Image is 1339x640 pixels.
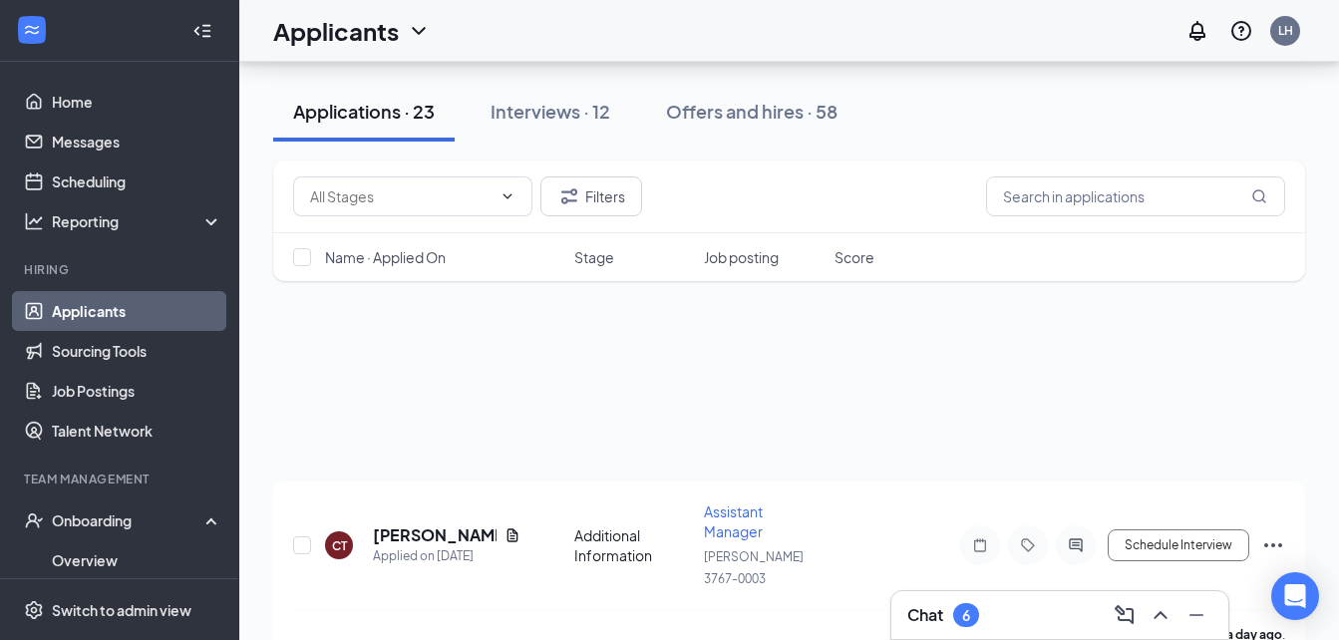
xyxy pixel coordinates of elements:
svg: ActiveChat [1064,537,1088,553]
button: Schedule Interview [1108,529,1249,561]
span: Assistant Manager [704,502,763,540]
input: All Stages [310,185,492,207]
a: Messages [52,122,222,161]
svg: Filter [557,184,581,208]
div: Additional Information [574,525,693,565]
a: Job Postings [52,371,222,411]
svg: Ellipses [1261,533,1285,557]
svg: Collapse [192,21,212,41]
div: CT [332,537,347,554]
svg: Tag [1016,537,1040,553]
span: [PERSON_NAME] 3767-0003 [704,549,804,586]
div: Onboarding [52,510,205,530]
button: Filter Filters [540,176,642,216]
a: Scheduling [52,161,222,201]
button: ChevronUp [1145,599,1176,631]
svg: ChevronUp [1149,603,1172,627]
button: ComposeMessage [1109,599,1141,631]
h3: Chat [907,604,943,626]
div: LH [1278,22,1293,39]
svg: ChevronDown [407,19,431,43]
span: Name · Applied On [325,247,446,267]
svg: Minimize [1184,603,1208,627]
input: Search in applications [986,176,1285,216]
svg: ChevronDown [500,188,515,204]
div: 6 [962,607,970,624]
h1: Applicants [273,14,399,48]
div: Applications · 23 [293,99,435,124]
div: Offers and hires · 58 [666,99,837,124]
svg: ComposeMessage [1113,603,1137,627]
div: Interviews · 12 [491,99,610,124]
a: Talent Network [52,411,222,451]
button: Minimize [1180,599,1212,631]
svg: WorkstreamLogo [22,20,42,40]
a: Sourcing Tools [52,331,222,371]
svg: Notifications [1185,19,1209,43]
svg: Settings [24,600,44,620]
div: Open Intercom Messenger [1271,572,1319,620]
div: Reporting [52,211,223,231]
span: Job posting [704,247,779,267]
svg: Document [504,527,520,543]
svg: QuestionInfo [1229,19,1253,43]
svg: Analysis [24,211,44,231]
div: Hiring [24,261,218,278]
span: Score [835,247,874,267]
svg: MagnifyingGlass [1251,188,1267,204]
h5: [PERSON_NAME] [373,524,497,546]
a: Applicants [52,291,222,331]
div: Switch to admin view [52,600,191,620]
svg: Note [968,537,992,553]
div: Applied on [DATE] [373,546,520,566]
span: Stage [574,247,614,267]
a: Overview [52,540,222,580]
div: Team Management [24,471,218,487]
svg: UserCheck [24,510,44,530]
a: Home [52,82,222,122]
